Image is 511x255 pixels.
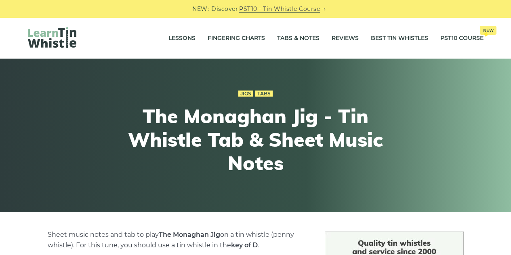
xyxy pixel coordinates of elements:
a: Lessons [168,28,196,48]
a: Fingering Charts [208,28,265,48]
strong: The Monaghan Jig [159,231,220,238]
img: LearnTinWhistle.com [28,27,76,48]
a: Tabs [255,91,273,97]
a: Jigs [238,91,253,97]
span: New [480,26,496,35]
a: Reviews [332,28,359,48]
a: Best Tin Whistles [371,28,428,48]
h1: The Monaghan Jig - Tin Whistle Tab & Sheet Music Notes [107,105,404,175]
a: PST10 CourseNew [440,28,484,48]
p: Sheet music notes and tab to play on a tin whistle (penny whistle). For this tune, you should use... [48,230,305,251]
a: Tabs & Notes [277,28,320,48]
strong: key of D [231,241,258,249]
